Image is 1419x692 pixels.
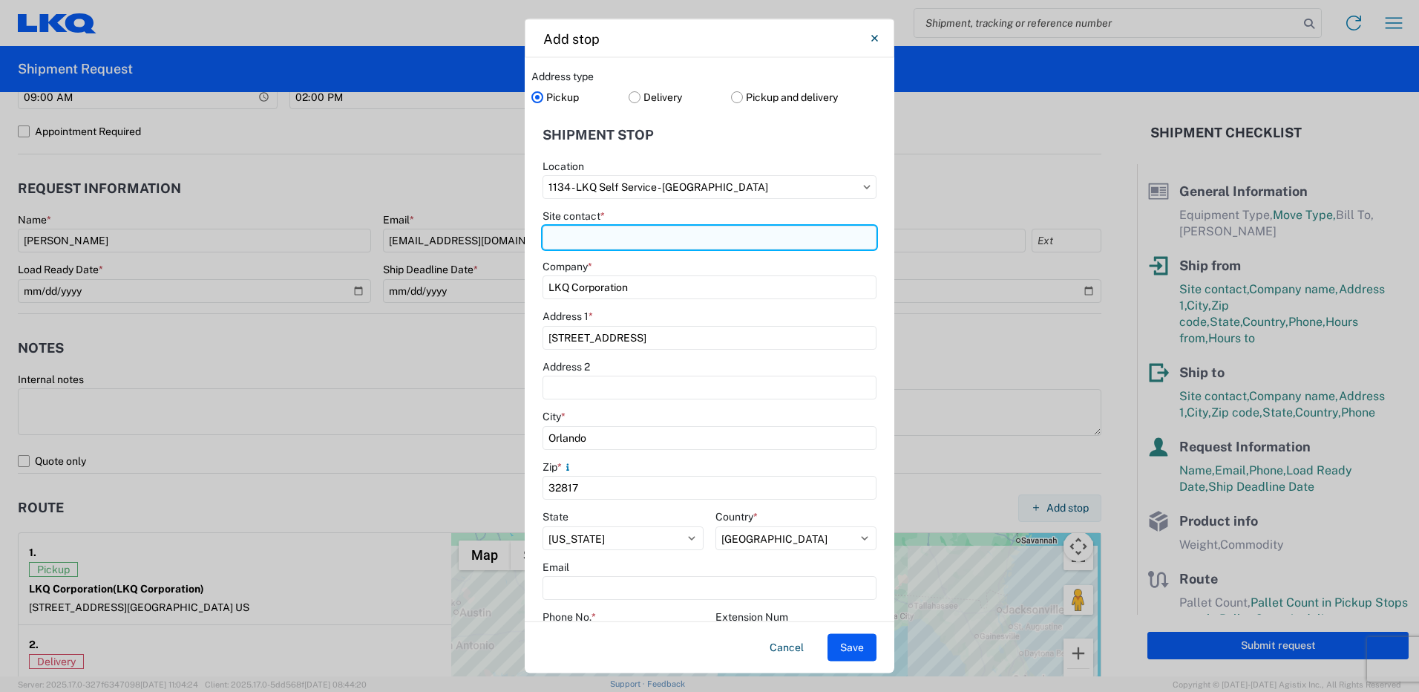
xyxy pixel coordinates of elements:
label: Company [543,259,592,272]
button: Save [828,634,876,662]
label: Address 2 [543,359,590,373]
label: Address type [531,70,594,83]
label: City [543,410,566,423]
label: Email [543,560,569,573]
label: Pickup and delivery [731,85,888,108]
label: Address 1 [543,310,593,323]
label: State [543,510,568,523]
input: Select [543,175,876,199]
label: Zip [543,460,574,473]
label: Extension Num [715,610,788,624]
label: Country [715,510,758,523]
button: Cancel [758,634,816,662]
h2: Shipment stop [543,128,654,143]
label: Delivery [629,85,732,108]
h4: Add stop [543,28,600,48]
label: Location [543,159,584,172]
button: Close [859,24,889,53]
label: Phone No. [543,610,596,624]
label: Pickup [531,85,629,108]
label: Site contact [543,209,605,223]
